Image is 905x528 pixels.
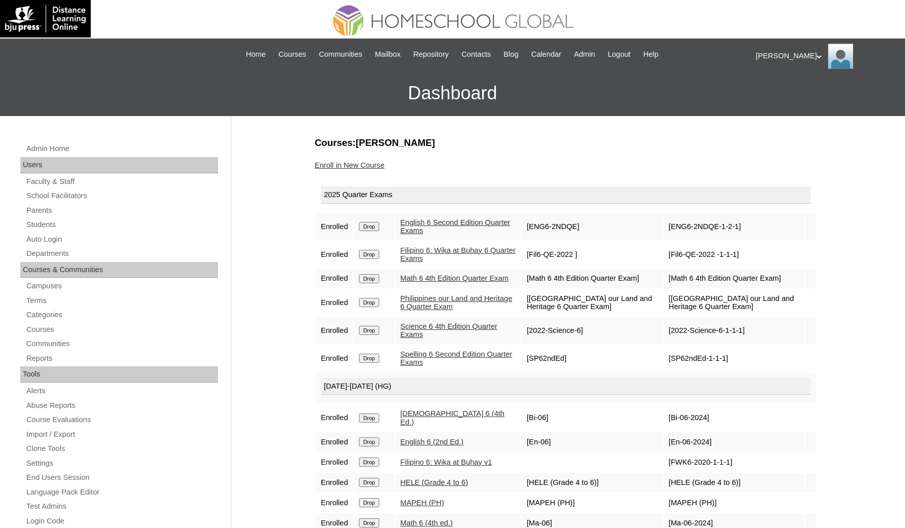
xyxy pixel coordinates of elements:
a: Auto Login [25,233,218,246]
td: Enrolled [316,317,353,344]
a: Blog [498,49,523,60]
a: Categories [25,309,218,321]
a: English 6 Second Edition Quarter Exams [401,218,511,235]
td: [SP62ndEd] [522,345,663,372]
input: Drop [359,413,379,423]
td: Enrolled [316,493,353,512]
a: Admin Home [25,142,218,155]
a: HELE (Grade 4 to 6) [401,478,468,486]
td: [Bi-06-2024] [664,404,805,431]
span: Logout [608,49,631,60]
a: Alerts [25,385,218,397]
a: Calendar [526,49,566,60]
td: [2022-Science-6] [522,317,663,344]
span: Home [246,49,266,60]
td: Enrolled [316,269,353,288]
h3: Courses:[PERSON_NAME] [315,136,817,149]
span: Courses [278,49,306,60]
a: Contacts [456,49,496,60]
input: Drop [359,222,379,231]
input: Drop [359,498,379,507]
a: Login Code [25,515,218,527]
div: Courses & Communities [20,262,218,278]
td: [En-06] [522,432,663,451]
td: [Fil6-QE-2022 -1-1-1] [664,241,805,268]
a: Communities [314,49,368,60]
input: Drop [359,478,379,487]
a: Admin [569,49,600,60]
a: Mailbox [370,49,406,60]
td: [SP62ndEd-1-1-1] [664,345,805,372]
div: 2025 Quarter Exams [321,186,811,204]
a: Students [25,218,218,231]
a: English 6 (2nd Ed.) [401,438,464,446]
a: Spelling 6 Second Edition Quarter Exams [401,350,513,367]
a: Communities [25,337,218,350]
input: Drop [359,274,379,283]
td: Enrolled [316,241,353,268]
td: [[GEOGRAPHIC_DATA] our Land and Heritage 6 Quarter Exam] [522,289,663,316]
a: Filipino 6: Wika at Buhay 6 Quarter Exams [401,246,516,263]
a: Courses [25,323,218,336]
span: Mailbox [375,49,401,60]
span: Blog [503,49,518,60]
a: Math 6 4th Edition Quarter Exam [401,274,509,282]
a: End Users Session [25,471,218,484]
a: Science 6 4th Edition Quarter Exams [401,322,497,339]
img: Ariane Ebuen [828,44,853,69]
span: Help [643,49,659,60]
a: Abuse Reports [25,399,218,412]
a: Reports [25,352,218,365]
a: Campuses [25,280,218,292]
input: Drop [359,326,379,335]
input: Drop [359,298,379,307]
td: [ENG6-2NDQE] [522,213,663,240]
td: [HELE (Grade 4 to 6)] [522,473,663,492]
span: Calendar [531,49,561,60]
input: Drop [359,437,379,446]
div: [PERSON_NAME] [756,44,895,69]
a: Philippines our Land and Heritage 6 Quarter Exam [401,294,513,311]
span: Contacts [461,49,491,60]
td: [2022-Science-6-1-1-1] [664,317,805,344]
td: [FWK6-2020-1-1-1] [664,452,805,472]
td: Enrolled [316,404,353,431]
td: Enrolled [316,213,353,240]
a: Import / Export [25,428,218,441]
td: Enrolled [316,452,353,472]
div: [DATE]-[DATE] (HG) [321,378,811,395]
input: Drop [359,458,379,467]
input: Drop [359,354,379,363]
span: Repository [413,49,449,60]
span: Communities [319,49,363,60]
h3: Dashboard [5,70,900,116]
td: [Math 6 4th Edition Quarter Exam] [522,269,663,288]
span: Admin [574,49,595,60]
td: [Fil6-QE-2022 ] [522,241,663,268]
td: [En-06-2024] [664,432,805,451]
a: Settings [25,457,218,470]
td: [Bi-06] [522,404,663,431]
td: [HELE (Grade 4 to 6)] [664,473,805,492]
td: [[GEOGRAPHIC_DATA] our Land and Heritage 6 Quarter Exam] [664,289,805,316]
td: [MAPEH (PH)] [664,493,805,512]
a: Filipino 6: Wika at Buhay v1 [401,458,492,466]
input: Drop [359,518,379,527]
a: [DEMOGRAPHIC_DATA] 6 (4th Ed.) [401,409,505,426]
a: Language Pack Editor [25,486,218,499]
a: Test Admins [25,500,218,513]
a: Logout [603,49,636,60]
a: School Facilitators [25,190,218,202]
a: Terms [25,294,218,307]
a: Departments [25,247,218,260]
td: Enrolled [316,473,353,492]
a: Clone Tools [25,442,218,455]
a: MAPEH (PH) [401,499,444,507]
div: Tools [20,366,218,383]
td: [ENG6-2NDQE-1-2-1] [664,213,805,240]
a: Enroll in New Course [315,161,385,169]
a: Home [241,49,271,60]
div: Users [20,157,218,173]
a: Repository [408,49,454,60]
a: Courses [273,49,311,60]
